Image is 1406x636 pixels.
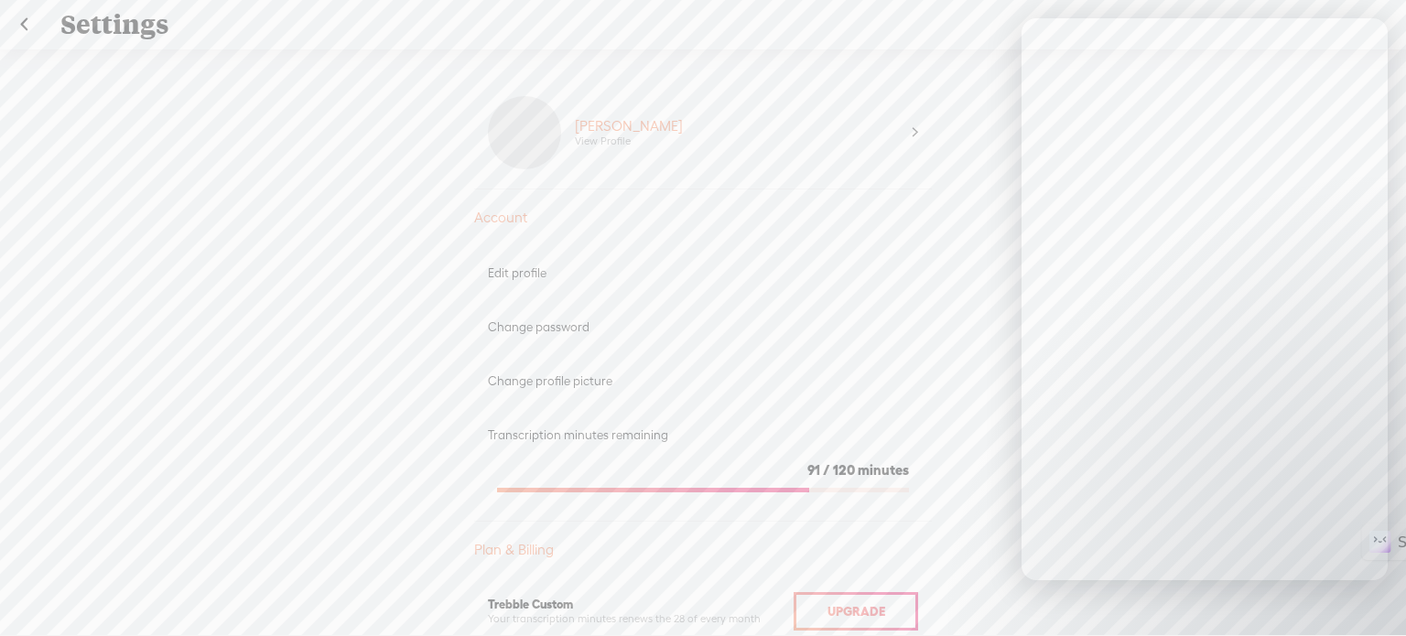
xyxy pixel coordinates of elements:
[488,427,918,443] div: Transcription minutes remaining
[823,462,830,478] span: /
[488,598,573,611] span: Trebble Custom
[488,265,918,281] div: Edit profile
[474,541,932,559] div: Plan & Billing
[827,604,885,619] span: Upgrade
[858,462,909,478] span: minutes
[807,462,820,478] span: 91
[575,117,683,135] div: [PERSON_NAME]
[488,373,918,389] div: Change profile picture
[488,612,794,626] div: Your transcription minutes renews the 28 of every month
[833,462,855,478] span: 120
[575,135,631,148] div: View Profile
[48,1,1360,49] div: Settings
[1022,18,1388,580] iframe: Intercom live chat
[474,209,932,227] div: Account
[488,319,918,335] div: Change password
